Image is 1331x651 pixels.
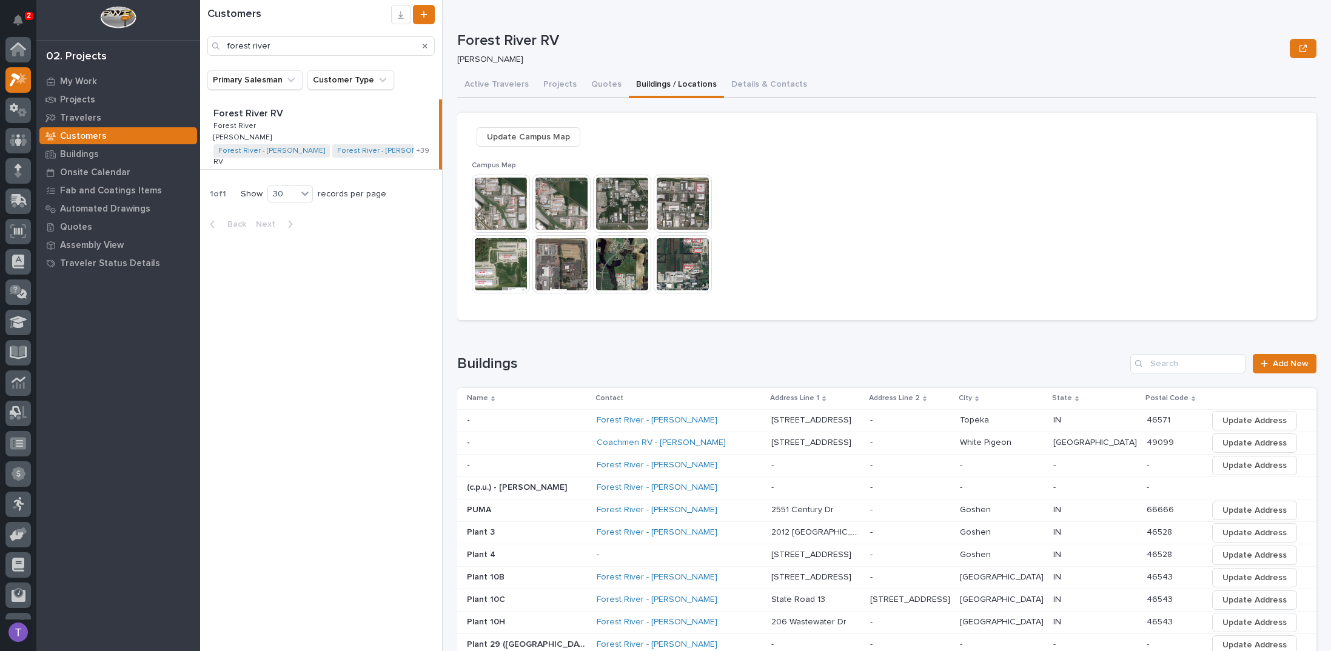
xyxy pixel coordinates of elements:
[597,617,717,627] a: Forest River - [PERSON_NAME]
[960,480,965,493] p: -
[1222,615,1287,630] span: Update Address
[597,415,717,426] a: Forest River - [PERSON_NAME]
[771,592,828,605] p: State Road 13
[200,179,236,209] p: 1 of 1
[1222,526,1287,540] span: Update Address
[584,73,629,98] button: Quotes
[60,131,107,142] p: Customers
[457,544,1316,566] tr: Plant 4Plant 4 -[STREET_ADDRESS][STREET_ADDRESS] -- GoshenGoshen ININ 4652846528 Update Address
[771,547,854,560] p: [STREET_ADDRESS]
[307,70,394,90] button: Customer Type
[467,592,508,605] p: Plant 10C
[256,219,283,230] span: Next
[1222,436,1287,450] span: Update Address
[60,95,95,105] p: Projects
[870,615,875,627] p: -
[597,505,717,515] a: Forest River - [PERSON_NAME]
[1147,480,1152,493] p: -
[771,413,854,426] p: [STREET_ADDRESS]
[36,72,200,90] a: My Work
[1147,547,1175,560] p: 46528
[467,480,569,493] p: (c.p.u.) - [PERSON_NAME]
[467,570,507,583] p: Plant 10B
[457,476,1316,499] tr: (c.p.u.) - [PERSON_NAME](c.p.u.) - [PERSON_NAME] Forest River - [PERSON_NAME] -- -- -- -- --
[467,615,508,627] p: Plant 10H
[46,50,107,64] div: 02. Projects
[1212,568,1297,587] button: Update Address
[467,547,498,560] p: Plant 4
[200,99,442,170] a: Forest River RVForest River RV Forest RiverForest River [PERSON_NAME][PERSON_NAME] Forest River -...
[60,204,150,215] p: Automated Drawings
[36,127,200,145] a: Customers
[467,413,472,426] p: -
[960,592,1046,605] p: [GEOGRAPHIC_DATA]
[457,355,1125,373] h1: Buildings
[771,615,849,627] p: 206 Wastewater Dr
[36,90,200,109] a: Projects
[1212,523,1297,542] button: Update Address
[1130,354,1246,373] input: Search
[1147,525,1175,538] p: 46528
[1053,570,1064,583] p: IN
[36,236,200,254] a: Assembly View
[870,502,875,515] p: -
[597,550,762,560] p: -
[870,435,875,448] p: -
[771,458,776,470] p: -
[220,219,246,230] span: Back
[1212,411,1297,430] button: Update Address
[457,73,536,98] button: Active Travelers
[870,480,875,493] p: -
[1053,615,1064,627] p: IN
[60,76,97,87] p: My Work
[100,6,136,28] img: Workspace Logo
[1212,456,1297,475] button: Update Address
[318,189,386,199] p: records per page
[1212,590,1297,610] button: Update Address
[60,240,124,251] p: Assembly View
[1212,501,1297,520] button: Update Address
[960,547,993,560] p: Goshen
[467,637,589,650] p: Plant 29 ([GEOGRAPHIC_DATA])
[207,36,435,56] input: Search
[60,113,101,124] p: Travelers
[536,73,584,98] button: Projects
[960,502,993,515] p: Goshen
[1052,392,1072,405] p: State
[597,572,717,583] a: Forest River - [PERSON_NAME]
[1145,392,1189,405] p: Postal Code
[457,521,1316,544] tr: Plant 3Plant 3 Forest River - [PERSON_NAME] 2012 [GEOGRAPHIC_DATA]2012 [GEOGRAPHIC_DATA] -- Goshe...
[213,155,226,166] p: RV
[597,460,717,470] a: Forest River - [PERSON_NAME]
[268,188,297,201] div: 30
[1222,413,1287,428] span: Update Address
[467,502,494,515] p: PUMA
[36,199,200,218] a: Automated Drawings
[457,611,1316,633] tr: Plant 10HPlant 10H Forest River - [PERSON_NAME] 206 Wastewater Dr206 Wastewater Dr -- [GEOGRAPHIC...
[960,615,1046,627] p: [GEOGRAPHIC_DATA]
[1222,548,1287,563] span: Update Address
[467,525,497,538] p: Plant 3
[960,637,965,650] p: -
[457,409,1316,432] tr: -- Forest River - [PERSON_NAME] [STREET_ADDRESS][STREET_ADDRESS] -- TopekaTopeka ININ 4657146571 ...
[1053,435,1139,448] p: [GEOGRAPHIC_DATA]
[5,619,31,645] button: users-avatar
[1147,458,1152,470] p: -
[487,130,570,144] span: Update Campus Map
[1212,613,1297,632] button: Update Address
[960,525,993,538] p: Goshen
[467,435,472,448] p: -
[457,432,1316,454] tr: -- Coachmen RV - [PERSON_NAME] [STREET_ADDRESS][STREET_ADDRESS] -- White PigeonWhite Pigeon [GEOG...
[1147,435,1176,448] p: 49099
[1212,433,1297,453] button: Update Address
[60,167,130,178] p: Onsite Calendar
[771,502,836,515] p: 2551 Century Dr
[960,458,965,470] p: -
[36,218,200,236] a: Quotes
[959,392,972,405] p: City
[870,547,875,560] p: -
[597,639,717,650] a: Forest River - [PERSON_NAME]
[1147,615,1175,627] p: 46543
[60,222,92,233] p: Quotes
[200,219,251,230] button: Back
